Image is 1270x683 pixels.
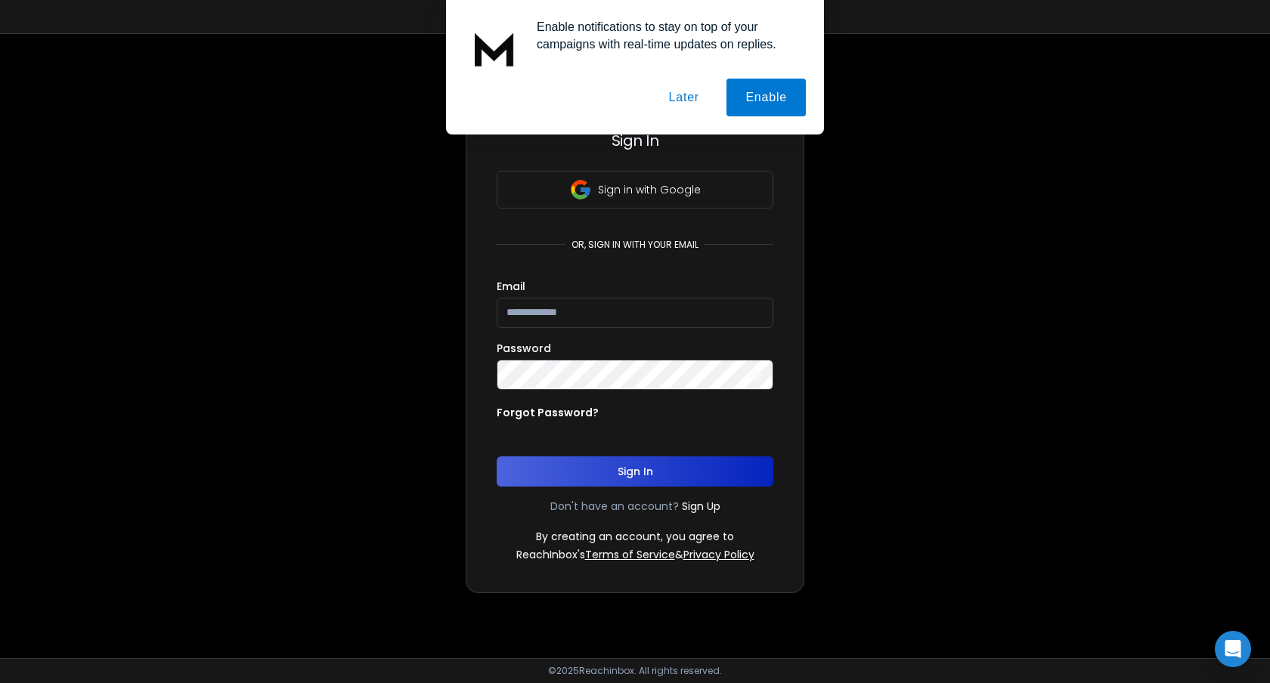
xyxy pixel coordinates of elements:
button: Sign In [497,456,773,487]
label: Password [497,343,551,354]
a: Privacy Policy [683,547,754,562]
p: or, sign in with your email [565,239,705,251]
button: Later [649,79,717,116]
h3: Sign In [497,130,773,151]
button: Enable [726,79,806,116]
a: Sign Up [682,499,720,514]
a: Terms of Service [585,547,675,562]
p: ReachInbox's & [516,547,754,562]
p: © 2025 Reachinbox. All rights reserved. [548,665,722,677]
img: notification icon [464,18,525,79]
p: Sign in with Google [598,182,701,197]
p: Forgot Password? [497,405,599,420]
label: Email [497,281,525,292]
p: By creating an account, you agree to [536,529,734,544]
div: Open Intercom Messenger [1215,631,1251,667]
p: Don't have an account? [550,499,679,514]
div: Enable notifications to stay on top of your campaigns with real-time updates on replies. [525,18,806,53]
button: Sign in with Google [497,171,773,209]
